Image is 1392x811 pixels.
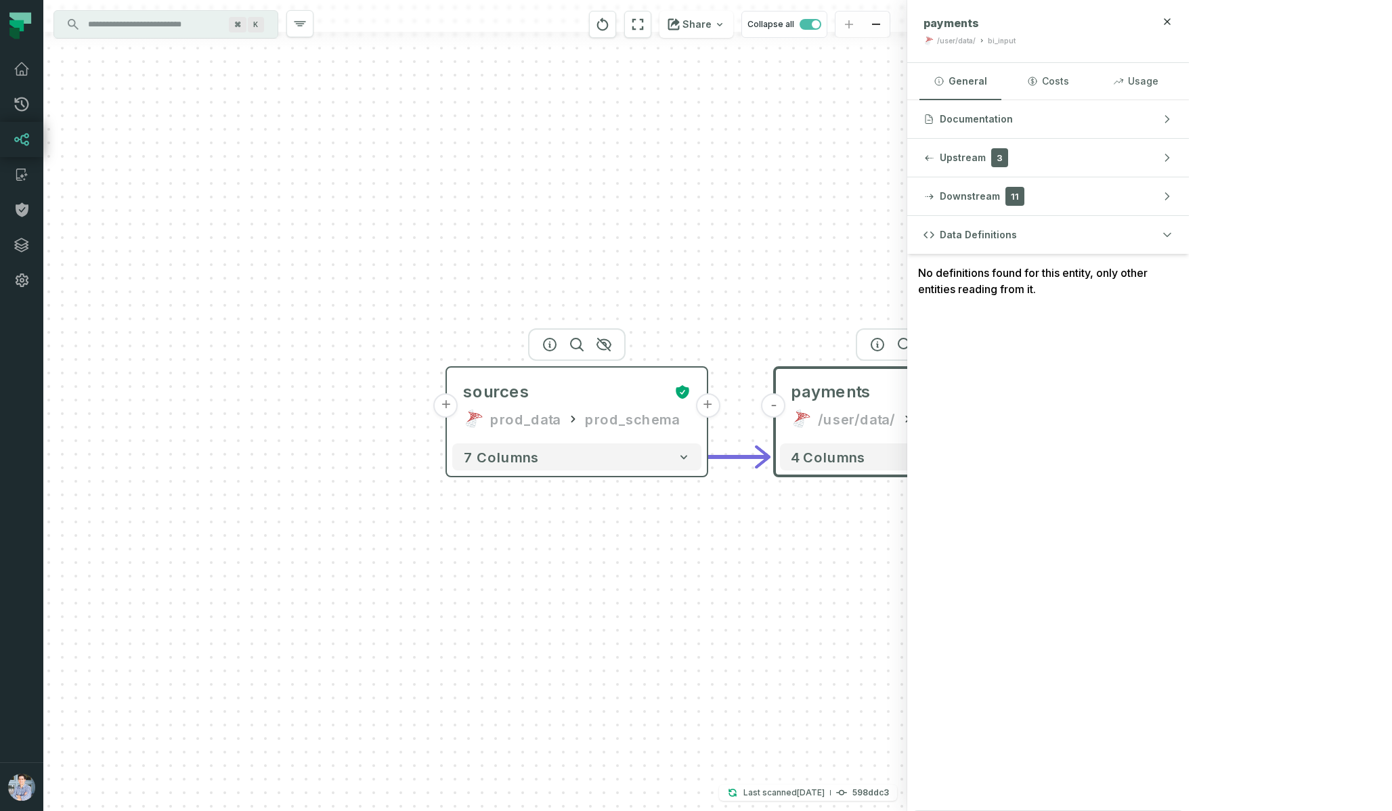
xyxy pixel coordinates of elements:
span: Upstream [940,151,986,165]
button: + [434,393,458,418]
span: 11 [1005,187,1024,206]
button: + [695,393,720,418]
button: Costs [1007,63,1089,100]
button: Last scanned[DATE] 4:22:51 AM598ddc3 [719,785,897,801]
button: - [762,393,786,418]
button: Collapse all [741,11,827,38]
div: Certified [669,384,691,400]
button: Usage [1095,63,1177,100]
span: 7 columns [463,449,539,465]
div: prod_schema [585,408,680,430]
p: Last scanned [743,786,825,799]
button: Documentation [907,100,1189,138]
div: /user/data/ [937,36,976,46]
button: Data Definitions [907,216,1189,254]
button: zoom out [863,12,890,38]
div: bi_input [988,36,1016,46]
span: Press ⌘ + K to focus the search bar [248,17,264,32]
span: 3 [991,148,1008,167]
div: No definitions found for this entity, only other entities reading from it. [907,254,1189,308]
span: payments [791,381,871,403]
h4: 598ddc3 [852,789,889,797]
div: prod_data [490,408,561,430]
button: General [919,63,1001,100]
span: 4 columns [791,449,865,465]
span: Documentation [940,112,1013,126]
div: sources [463,381,529,403]
span: Data Definitions [940,228,1017,242]
span: Downstream [940,190,1000,203]
button: Downstream11 [907,177,1189,215]
button: Upstream3 [907,139,1189,177]
img: avatar of Alon Nafta [8,774,35,801]
button: Share [659,11,733,38]
div: /user/data/ [818,408,895,430]
span: payments [923,16,979,30]
span: Press ⌘ + K to focus the search bar [229,17,246,32]
relative-time: Sep 15, 2025, 4:22 AM GMT+3 [797,787,825,797]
